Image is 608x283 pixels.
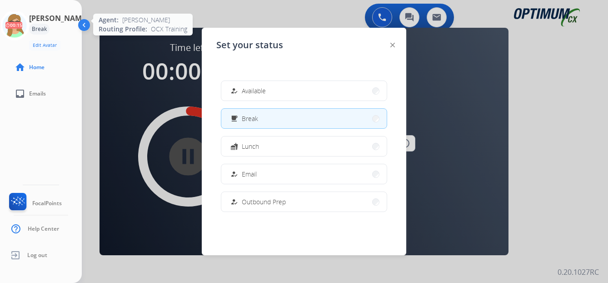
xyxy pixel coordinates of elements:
span: Emails [29,90,46,97]
span: Home [29,64,45,71]
span: Set your status [216,39,283,51]
mat-icon: home [15,62,25,73]
button: Outbound Prep [221,192,387,212]
div: Break [29,24,50,35]
span: Lunch [242,141,259,151]
mat-icon: fastfood [230,142,238,150]
button: Lunch [221,136,387,156]
span: Available [242,86,266,96]
mat-icon: inbox [15,88,25,99]
button: Email [221,164,387,184]
a: FocalPoints [7,193,62,214]
img: close-button [390,43,395,47]
span: Email [242,169,257,179]
mat-icon: how_to_reg [230,87,238,95]
span: Help Center [28,225,59,232]
span: [PERSON_NAME] [122,15,170,25]
button: Available [221,81,387,101]
p: 0.20.1027RC [558,267,599,278]
button: Edit Avatar [29,40,60,51]
span: FocalPoints [32,200,62,207]
mat-icon: how_to_reg [230,198,238,206]
span: Break [242,114,258,123]
span: Routing Profile: [99,25,147,34]
span: Agent: [99,15,119,25]
span: Outbound Prep [242,197,286,207]
button: Break [221,109,387,128]
h3: [PERSON_NAME] [29,13,88,24]
mat-icon: how_to_reg [230,170,238,178]
span: Log out [27,252,47,259]
span: OCX Training [151,25,187,34]
mat-icon: free_breakfast [230,115,238,122]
